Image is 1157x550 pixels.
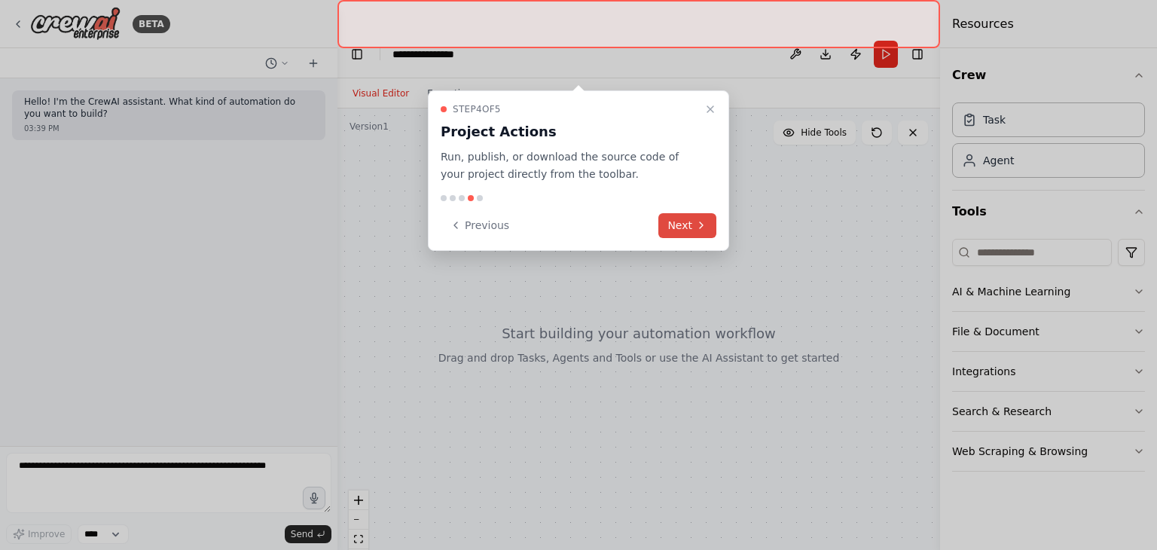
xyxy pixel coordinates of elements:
h3: Project Actions [441,121,698,142]
button: Previous [441,213,518,238]
p: Run, publish, or download the source code of your project directly from the toolbar. [441,148,698,183]
button: Next [658,213,716,238]
span: Step 4 of 5 [453,103,501,115]
button: Close walkthrough [701,100,719,118]
button: Hide left sidebar [346,44,368,65]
